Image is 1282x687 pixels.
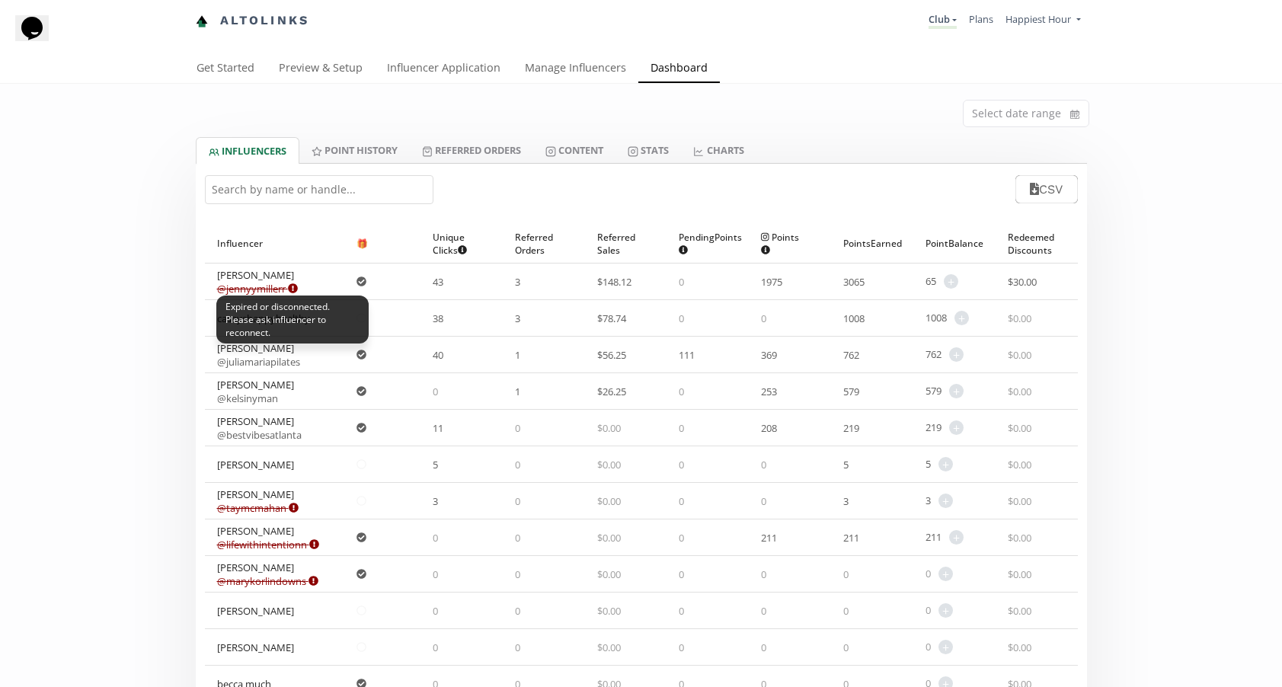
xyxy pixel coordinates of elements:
svg: calendar [1070,107,1079,122]
span: $ 26.25 [597,385,626,398]
span: $ 0.00 [597,458,621,471]
a: Dashboard [638,54,720,85]
span: 0 [679,531,684,545]
div: [PERSON_NAME] [217,414,302,442]
span: 65 [926,274,936,289]
span: 762 [843,348,859,362]
span: 5 [433,458,438,471]
span: $ 0.00 [1008,458,1031,471]
div: Referred Orders [515,224,573,263]
span: 0 [761,641,766,654]
a: @kelsinyman [217,391,278,405]
a: @marykorlindowns [217,574,318,588]
span: 1 [515,348,520,362]
a: Point HISTORY [299,137,410,163]
span: 0 [679,604,684,618]
span: $ 0.00 [1008,494,1031,508]
span: + [949,420,964,435]
a: CHARTS [681,137,756,163]
span: 253 [761,385,777,398]
span: 0 [515,458,520,471]
span: 0 [926,603,931,618]
a: Happiest Hour [1005,12,1080,30]
a: Manage Influencers [513,54,638,85]
span: 3 [515,275,520,289]
div: [PERSON_NAME] [217,604,294,618]
span: $ 56.25 [597,348,626,362]
div: Influencer [217,224,333,263]
a: Plans [969,12,993,26]
span: 0 [515,531,520,545]
div: Point Balance [926,224,983,263]
div: Expired or disconnected. Please ask influencer to reconnect. [216,296,369,343]
span: 11 [433,421,443,435]
span: $ 0.00 [597,494,621,508]
span: + [938,567,953,581]
div: [PERSON_NAME] [217,458,294,471]
span: $ 0.00 [597,421,621,435]
span: $ 0.00 [1008,531,1031,545]
span: 0 [433,567,438,581]
span: 0 [679,567,684,581]
span: 0 [433,385,438,398]
a: INFLUENCERS [196,137,299,164]
a: Stats [615,137,681,163]
a: Altolinks [196,8,310,34]
a: @bestvibesatlanta [217,428,302,442]
span: 40 [433,348,443,362]
span: 579 [926,384,942,398]
span: 762 [926,347,942,362]
span: 0 [433,604,438,618]
span: 111 [679,348,695,362]
span: 0 [433,531,438,545]
span: 5 [926,457,931,471]
span: 211 [843,531,859,545]
span: $ 0.00 [1008,348,1031,362]
span: 0 [679,275,684,289]
span: 0 [761,567,766,581]
span: 0 [515,567,520,581]
span: + [954,311,969,325]
span: Points [761,231,807,257]
span: 0 [761,494,766,508]
span: $ 0.00 [1008,604,1031,618]
span: 1 [515,385,520,398]
a: Content [533,137,615,163]
a: Influencer Application [375,54,513,85]
span: + [938,494,953,508]
span: $ 0.00 [1008,385,1031,398]
span: 208 [761,421,777,435]
a: @jennyymillerr Expired or disconnected. Please ask influencer to reconnect. [217,282,298,296]
span: 369 [761,348,777,362]
span: $ 0.00 [597,531,621,545]
a: Referred Orders [410,137,533,163]
img: favicon-32x32.png [196,15,208,27]
span: 211 [926,530,942,545]
div: Referred Sales [597,224,655,263]
span: $ 0.00 [1008,567,1031,581]
span: 0 [679,458,684,471]
span: 0 [761,458,766,471]
span: 0 [761,604,766,618]
a: @juliamariapilates [217,355,300,369]
span: + [938,457,953,471]
iframe: chat widget [15,15,64,61]
span: 0 [515,641,520,654]
div: [PERSON_NAME] [217,341,300,369]
span: $ 78.74 [597,312,626,325]
span: $ 0.00 [1008,641,1031,654]
span: 0 [433,641,438,654]
span: 1008 [843,312,865,325]
span: 1008 [926,311,947,325]
span: 3065 [843,275,865,289]
span: 0 [679,641,684,654]
span: 211 [761,531,777,545]
span: $ 0.00 [1008,312,1031,325]
span: 3 [926,494,931,508]
span: Unique Clicks [433,231,478,257]
span: $ 0.00 [597,641,621,654]
div: [PERSON_NAME] [217,268,298,296]
span: Pending Points [679,231,742,257]
span: 5 [843,458,849,471]
span: 0 [843,567,849,581]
